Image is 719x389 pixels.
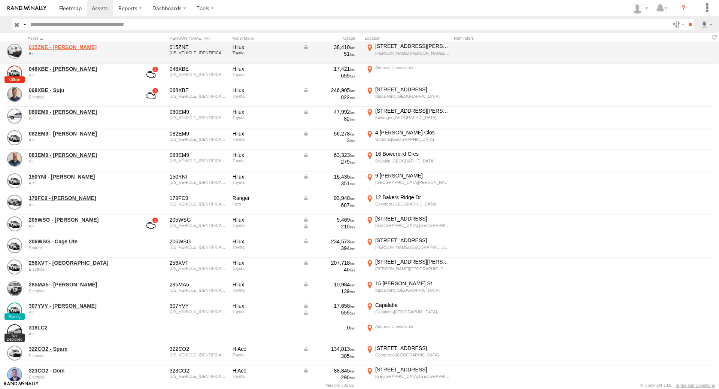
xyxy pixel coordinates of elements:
div: MR0EX3CB501105631 [170,245,227,249]
a: View Asset Details [7,324,22,339]
div: 307YVY [170,303,227,309]
div: undefined [29,332,131,336]
div: HiAce [233,367,298,374]
div: Ranger [233,195,298,201]
a: View Asset Details [7,303,22,317]
div: [STREET_ADDRESS][PERSON_NAME] [375,258,450,265]
div: Toyota [233,374,298,379]
div: undefined [29,224,131,228]
div: 305 [303,353,355,359]
div: 206WSG [170,238,227,245]
div: Data from Vehicle CANbus [303,259,355,266]
div: 12 Bakers Ridge Dr [375,194,450,201]
div: Coorparoo,[GEOGRAPHIC_DATA] [375,352,450,358]
label: Export results as... [700,19,713,30]
div: 51 [303,51,355,57]
div: Data from Vehicle CANbus [303,130,355,137]
div: [PERSON_NAME][GEOGRAPHIC_DATA],[GEOGRAPHIC_DATA] [375,266,450,271]
div: MR0EX3CB301124145 [170,309,227,314]
label: Click to View Current Location [365,280,451,300]
a: 285MA5 - [PERSON_NAME] [29,281,131,288]
div: Goodna,[GEOGRAPHIC_DATA] [375,137,450,142]
div: Hilux [233,259,298,266]
div: MR0CX3CB904332262 [170,137,227,142]
div: [STREET_ADDRESS] [375,215,450,222]
a: 080EM9 - [PERSON_NAME] [29,109,131,115]
a: 307YVY - [PERSON_NAME] [29,303,131,309]
a: View Asset Details [7,238,22,253]
div: Data from Vehicle CANbus [303,87,355,94]
div: 015ZNE [170,44,227,51]
label: Click to View Current Location [365,345,451,365]
a: 048XBE - [PERSON_NAME] [29,66,131,72]
div: MR0CX3CB204332264 [170,158,227,163]
a: View Asset Details [7,259,22,274]
div: Hilux [233,44,298,51]
a: View Asset Details [7,195,22,210]
div: 285MA5 [170,281,227,288]
div: undefined [29,310,131,314]
label: Click to View Current Location [365,194,451,214]
a: View Asset with Fault/s [137,66,164,83]
div: 687 [303,202,355,209]
label: Click to View Current Location [365,215,451,235]
a: View Asset Details [7,66,22,80]
div: 17,421 [303,66,355,72]
div: Data from Vehicle CANbus [303,173,355,180]
div: Ford [233,202,298,206]
div: [STREET_ADDRESS] [375,237,450,244]
label: Click to View Current Location [365,129,451,149]
div: [GEOGRAPHIC_DATA][PERSON_NAME],[GEOGRAPHIC_DATA] [375,180,450,185]
div: [PERSON_NAME]./Vin [169,36,228,41]
div: [STREET_ADDRESS][PERSON_NAME] [375,107,450,114]
label: Click to View Current Location [365,43,451,63]
div: 068XBE [170,87,227,94]
a: View Asset Details [7,173,22,188]
div: [STREET_ADDRESS] [375,345,450,352]
div: 822 [303,94,355,101]
a: View Asset Details [7,87,22,102]
div: 9 [PERSON_NAME] [375,172,450,179]
div: © Copyright 2025 - [640,383,715,388]
div: Toyota [233,266,298,271]
a: 083EM9 - [PERSON_NAME] [29,152,131,158]
div: Data from Vehicle CANbus [303,346,355,352]
div: Hilux [233,173,298,180]
label: Click to View Current Location [365,366,451,386]
div: Location [365,36,451,41]
div: Data from Vehicle CANbus [303,223,355,230]
a: 318LC2 [29,324,131,331]
div: Toyota [233,245,298,249]
a: 179FC9 - [PERSON_NAME] [29,195,131,201]
div: Data from Vehicle CANbus [303,309,355,316]
div: 322CO2 [170,346,227,352]
div: 290 [303,374,355,381]
a: 322CO2 - Spare [29,346,131,352]
div: Data from Vehicle CANbus [303,216,355,223]
div: 82 [303,115,355,122]
div: 0 [303,324,355,331]
div: 082EM9 [170,130,227,137]
div: [STREET_ADDRESS][PERSON_NAME] [375,43,450,49]
a: 205WSG - [PERSON_NAME] [29,216,131,223]
div: Capalaba,[GEOGRAPHIC_DATA] [375,309,450,314]
div: Hilux [233,281,298,288]
div: undefined [29,181,131,185]
span: Refresh [710,34,719,41]
div: Data from Vehicle CANbus [303,281,355,288]
a: View Asset Details [7,44,22,59]
div: 323CO2 [170,367,227,374]
div: [PERSON_NAME],[GEOGRAPHIC_DATA] [375,244,450,250]
div: 083EM9 [170,152,227,158]
div: 16 Bowerbird Cres [375,151,450,157]
div: 205WSG [170,216,227,223]
div: undefined [29,73,131,78]
a: View Asset Details [7,216,22,231]
div: Toyota [233,288,298,292]
div: Hilux [233,109,298,115]
a: Visit our Website [4,382,39,389]
a: View Asset Details [7,367,22,382]
div: Version: 305.02 [325,383,354,388]
div: MR0EX3CB401121738 [170,180,227,185]
div: HiAce [233,346,298,352]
